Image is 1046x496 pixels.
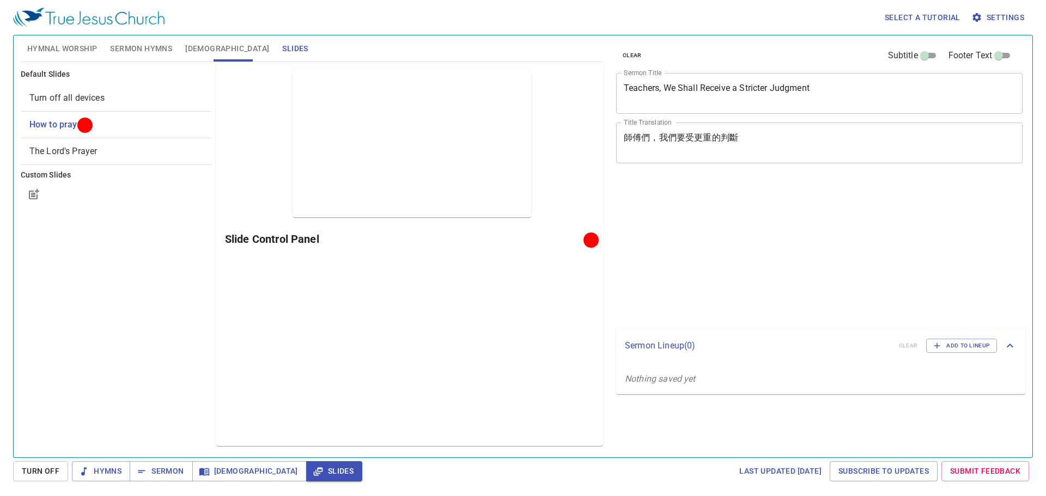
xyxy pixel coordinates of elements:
textarea: 師傅們，我們要受更重的判斷 [624,132,1015,153]
span: Last updated [DATE] [739,464,822,478]
h6: Slide Control Panel [225,230,587,248]
button: Settings [969,8,1029,28]
textarea: Teachers, We Shall Receive a Stricter Judgment [624,83,1015,103]
span: Turn Off [22,464,59,478]
i: Nothing saved yet [625,373,696,384]
button: clear [616,49,648,62]
span: Hymns [81,464,121,478]
button: Add to Lineup [926,339,997,353]
span: [object Object] [29,93,105,103]
div: How to pray [21,112,212,138]
span: Hymnal Worship [27,42,98,56]
p: Sermon Lineup ( 0 ) [625,339,890,352]
a: Last updated [DATE] [735,461,826,481]
span: [object Object] [29,119,77,130]
iframe: from-child [612,175,942,323]
div: The Lord's Prayer [21,138,212,164]
span: Settings [974,11,1024,25]
button: Turn Off [13,461,68,481]
button: Hymns [72,461,130,481]
span: Submit Feedback [950,464,1020,478]
span: Sermon [138,464,184,478]
button: Select a tutorial [880,8,965,28]
span: [DEMOGRAPHIC_DATA] [185,42,269,56]
button: Slides [306,461,362,481]
span: clear [623,51,642,60]
span: Sermon Hymns [110,42,172,56]
button: [DEMOGRAPHIC_DATA] [192,461,307,481]
div: Sermon Lineup(0)clearAdd to Lineup [616,328,1025,364]
span: Subtitle [888,49,918,62]
span: [object Object] [29,146,98,156]
div: Turn off all devices [21,85,212,111]
h6: Custom Slides [21,169,212,181]
span: [DEMOGRAPHIC_DATA] [201,464,298,478]
a: Submit Feedback [941,461,1029,481]
img: True Jesus Church [13,8,165,27]
span: Slides [282,42,308,56]
a: Subscribe to Updates [830,461,938,481]
span: Select a tutorial [885,11,960,25]
span: Footer Text [948,49,993,62]
span: Subscribe to Updates [838,464,929,478]
button: Sermon [130,461,192,481]
span: Slides [315,464,354,478]
span: Add to Lineup [933,341,990,351]
h6: Default Slides [21,69,212,81]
